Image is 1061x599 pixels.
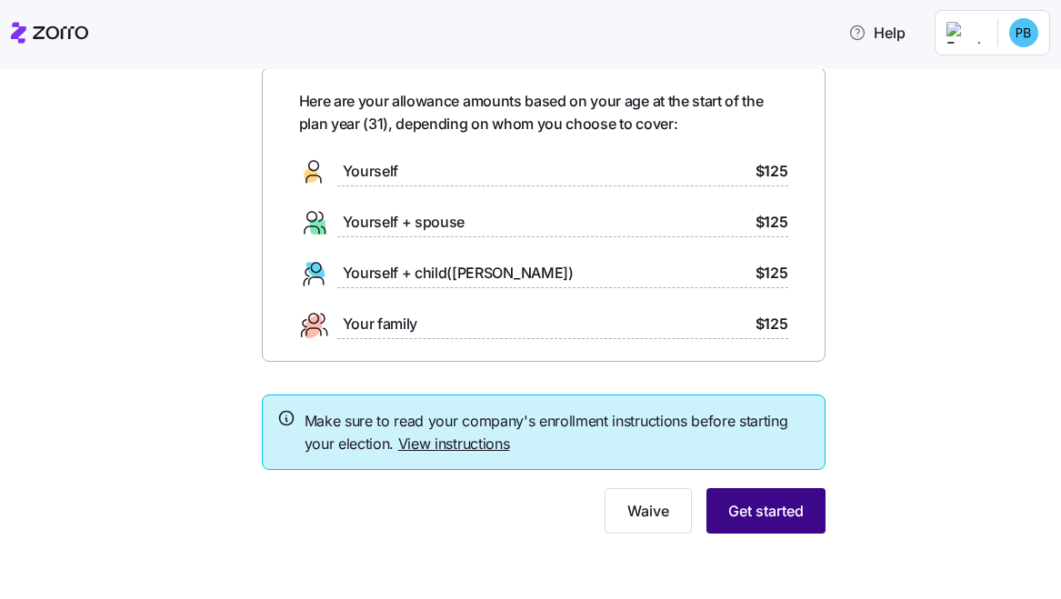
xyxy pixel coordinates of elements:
[605,488,692,534] button: Waive
[627,500,669,522] span: Waive
[343,313,417,335] span: Your family
[299,90,788,135] span: Here are your allowance amounts based on your age at the start of the plan year ( 31 ), depending...
[728,500,804,522] span: Get started
[343,262,574,285] span: Yourself + child([PERSON_NAME])
[946,22,983,44] img: Employer logo
[756,211,788,234] span: $125
[756,262,788,285] span: $125
[848,22,906,44] span: Help
[305,410,810,455] span: Make sure to read your company's enrollment instructions before starting your election.
[398,434,510,453] a: View instructions
[1009,18,1038,47] img: 62b90ae2bf77b5f407ef6a3f8ba989eb
[834,15,920,51] button: Help
[343,160,398,183] span: Yourself
[706,488,826,534] button: Get started
[756,160,788,183] span: $125
[756,313,788,335] span: $125
[343,211,465,234] span: Yourself + spouse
